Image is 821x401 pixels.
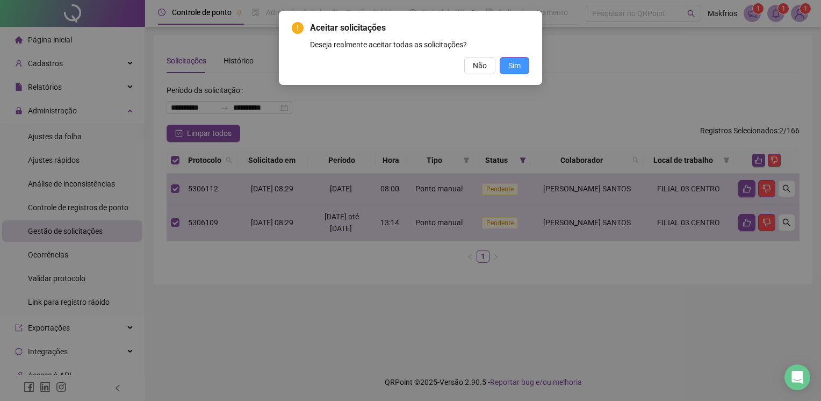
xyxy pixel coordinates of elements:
span: Não [473,60,487,71]
button: Sim [500,57,529,74]
span: Aceitar solicitações [310,22,529,34]
div: Deseja realmente aceitar todas as solicitações? [310,39,529,51]
button: Não [464,57,495,74]
span: Sim [508,60,521,71]
div: Open Intercom Messenger [784,364,810,390]
span: exclamation-circle [292,22,304,34]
